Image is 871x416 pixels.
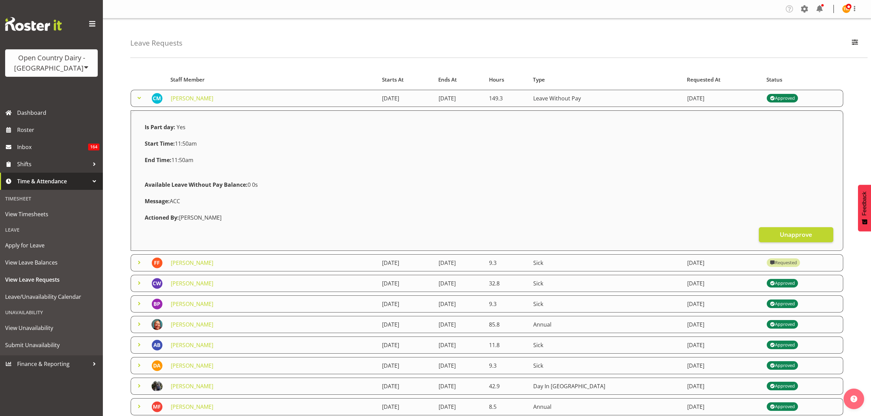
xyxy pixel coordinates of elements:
[382,76,404,84] span: Starts At
[145,197,170,205] strong: Message:
[683,316,763,333] td: [DATE]
[17,108,99,118] span: Dashboard
[2,271,101,288] a: View Leave Requests
[2,192,101,206] div: Timesheet
[529,378,683,395] td: Day In [GEOGRAPHIC_DATA]
[485,337,529,354] td: 11.8
[5,274,98,285] span: View Leave Requests
[145,123,175,131] strong: Is Part day:
[485,378,529,395] td: 42.9
[141,209,833,226] div: [PERSON_NAME]
[152,381,163,392] img: rodney-hamilton34b49b39e70198c731bf3bd5c59d070a.png
[5,340,98,350] span: Submit Unavailability
[171,259,213,267] a: [PERSON_NAME]
[171,300,213,308] a: [PERSON_NAME]
[177,123,186,131] span: Yes
[683,378,763,395] td: [DATE]
[171,321,213,328] a: [PERSON_NAME]
[2,319,101,337] a: View Unavailability
[130,39,182,47] h4: Leave Requests
[533,76,545,84] span: Type
[2,254,101,271] a: View Leave Balances
[378,398,434,415] td: [DATE]
[152,278,163,289] img: cherie-williams10091.jpg
[434,357,485,374] td: [DATE]
[529,398,683,415] td: Annual
[378,316,434,333] td: [DATE]
[378,357,434,374] td: [DATE]
[485,316,529,333] td: 85.8
[485,90,529,107] td: 149.3
[5,257,98,268] span: View Leave Balances
[17,159,89,169] span: Shifts
[770,362,795,370] div: Approved
[5,17,62,31] img: Rosterit website logo
[529,90,683,107] td: Leave Without Pay
[770,279,795,287] div: Approved
[770,341,795,349] div: Approved
[842,5,850,13] img: tim-magness10922.jpg
[683,275,763,292] td: [DATE]
[141,193,833,209] div: ACC
[434,90,485,107] td: [DATE]
[529,254,683,271] td: Sick
[141,176,833,193] div: 0 0s
[770,403,795,411] div: Approved
[2,305,101,319] div: Unavailability
[848,36,862,51] button: Filter Employees
[152,257,163,268] img: flavio-ferraz10269.jpg
[850,395,857,402] img: help-xxl-2.png
[145,140,197,147] span: 11:50am
[152,340,163,351] img: ashley-bragg10317.jpg
[434,275,485,292] td: [DATE]
[378,378,434,395] td: [DATE]
[2,288,101,305] a: Leave/Unavailability Calendar
[17,142,88,152] span: Inbox
[529,295,683,313] td: Sick
[5,292,98,302] span: Leave/Unavailability Calendar
[485,295,529,313] td: 9.3
[378,275,434,292] td: [DATE]
[171,341,213,349] a: [PERSON_NAME]
[145,181,248,188] strong: Available Leave Without Pay Balance:
[17,176,89,186] span: Time & Attendance
[17,359,89,369] span: Finance & Reporting
[171,95,213,102] a: [PERSON_NAME]
[434,378,485,395] td: [DATE]
[152,93,163,104] img: christopher-mciver7447.jpg
[861,192,868,216] span: Feedback
[770,382,795,390] div: Approved
[683,357,763,374] td: [DATE]
[770,259,797,267] div: Requested
[780,230,812,239] span: Unapprove
[145,156,193,164] span: 11:50am
[5,209,98,219] span: View Timesheets
[489,76,504,84] span: Hours
[485,398,529,415] td: 8.5
[529,316,683,333] td: Annual
[152,319,163,330] img: jase-preston37cd3fefa916df13bd58d7e02b39b24a.png
[12,53,91,73] div: Open Country Dairy - [GEOGRAPHIC_DATA]
[88,144,99,150] span: 164
[770,300,795,308] div: Approved
[683,254,763,271] td: [DATE]
[145,140,175,147] strong: Start Time:
[152,298,163,309] img: bradley-parkhill7395.jpg
[683,295,763,313] td: [DATE]
[687,76,720,84] span: Requested At
[485,254,529,271] td: 9.3
[171,382,213,390] a: [PERSON_NAME]
[145,214,179,221] strong: Actioned By:
[529,337,683,354] td: Sick
[2,223,101,237] div: Leave
[152,360,163,371] img: darin-ayling10268.jpg
[683,90,763,107] td: [DATE]
[171,362,213,369] a: [PERSON_NAME]
[766,76,782,84] span: Status
[170,76,205,84] span: Staff Member
[378,295,434,313] td: [DATE]
[858,185,871,231] button: Feedback - Show survey
[529,357,683,374] td: Sick
[171,403,213,411] a: [PERSON_NAME]
[485,357,529,374] td: 9.3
